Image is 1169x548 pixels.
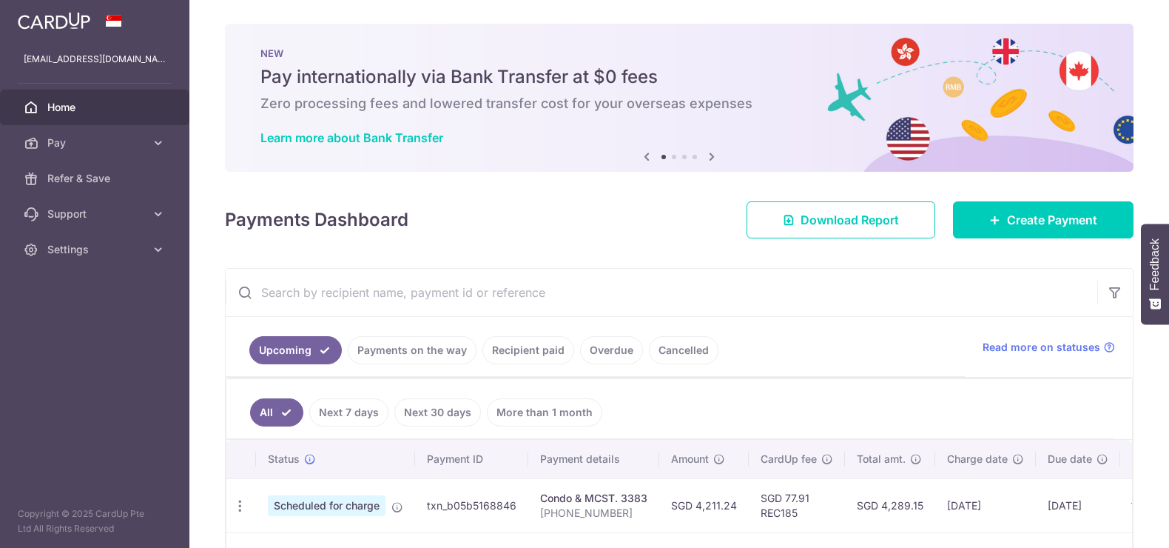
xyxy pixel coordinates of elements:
[250,398,303,427] a: All
[394,398,481,427] a: Next 30 days
[580,336,643,364] a: Overdue
[983,340,1100,355] span: Read more on statuses
[225,24,1133,172] img: Bank transfer banner
[18,12,90,30] img: CardUp
[47,207,145,221] span: Support
[225,207,408,233] h4: Payments Dashboard
[671,452,709,467] span: Amount
[482,336,574,364] a: Recipient paid
[947,452,1008,467] span: Charge date
[24,52,166,67] p: [EMAIL_ADDRESS][DOMAIN_NAME]
[309,398,388,427] a: Next 7 days
[348,336,476,364] a: Payments on the way
[415,478,528,532] td: txn_b05b5168846
[47,136,145,150] span: Pay
[47,100,145,115] span: Home
[540,506,647,521] p: [PHONE_NUMBER]
[260,65,1098,89] h5: Pay internationally via Bank Transfer at $0 fees
[649,336,718,364] a: Cancelled
[487,398,602,427] a: More than 1 month
[415,440,528,478] th: Payment ID
[1141,224,1169,324] button: Feedback - Show survey
[249,336,342,364] a: Upcoming
[528,440,659,478] th: Payment details
[540,491,647,506] div: Condo & MCST. 3383
[1036,478,1120,532] td: [DATE]
[761,452,817,467] span: CardUp fee
[659,478,749,532] td: SGD 4,211.24
[260,130,443,145] a: Learn more about Bank Transfer
[801,211,899,229] span: Download Report
[1125,497,1154,515] img: Bank Card
[1148,238,1162,290] span: Feedback
[268,452,300,467] span: Status
[749,478,845,532] td: SGD 77.91 REC185
[260,95,1098,113] h6: Zero processing fees and lowered transfer cost for your overseas expenses
[747,201,935,238] a: Download Report
[845,478,935,532] td: SGD 4,289.15
[1007,211,1097,229] span: Create Payment
[1048,452,1092,467] span: Due date
[47,171,145,186] span: Refer & Save
[953,201,1133,238] a: Create Payment
[857,452,906,467] span: Total amt.
[268,495,385,516] span: Scheduled for charge
[983,340,1115,355] a: Read more on statuses
[47,242,145,257] span: Settings
[935,478,1036,532] td: [DATE]
[260,47,1098,59] p: NEW
[226,269,1097,316] input: Search by recipient name, payment id or reference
